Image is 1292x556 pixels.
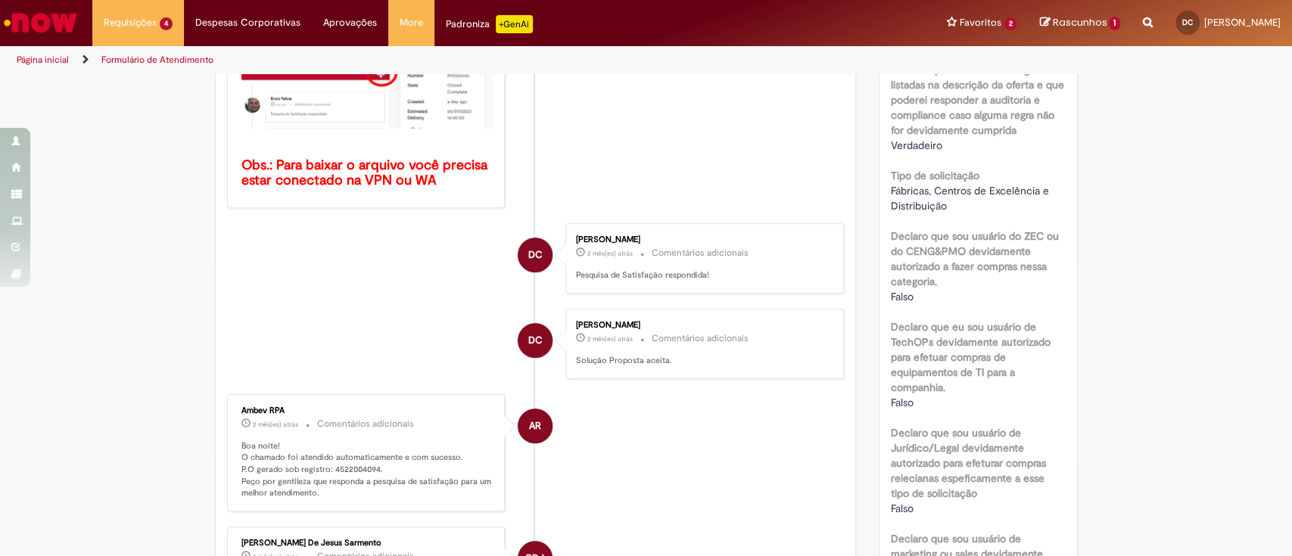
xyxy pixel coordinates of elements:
span: 2 mês(es) atrás [587,249,633,258]
span: [PERSON_NAME] [1204,16,1281,29]
div: Padroniza [446,15,533,33]
p: Boa noite! O chamado foi atendido automaticamente e com sucesso. P.O gerado sob registro: 4522004... [241,440,493,500]
time: 07/07/2025 10:01:42 [587,334,633,343]
div: [PERSON_NAME] [576,321,828,330]
p: Solução Proposta aceita. [576,355,828,367]
b: Declaro que li e aceito as regras listadas na descrição da oferta e que poderei responder a audit... [891,63,1064,137]
small: Comentários adicionais [317,418,414,430]
span: DC [528,322,543,359]
p: +GenAi [496,15,533,33]
span: Aprovações [323,15,377,30]
span: Favoritos [960,15,1001,30]
div: Danielle Martins Caetano [518,323,553,358]
b: Tipo de solicitação [891,169,979,182]
b: Declaro que sou usuário do ZEC ou do CENG&PMO devidamente autorizado a fazer compras nessa catego... [891,229,1059,288]
span: DC [1182,17,1193,27]
a: Rascunhos [1039,16,1120,30]
div: Danielle Martins Caetano [518,238,553,272]
time: 03/07/2025 18:28:12 [253,420,298,429]
ul: Trilhas de página [11,46,850,74]
span: AR [529,408,541,444]
p: Pesquisa de Satisfação respondida! [576,269,828,281]
div: Ambev RPA [241,406,493,415]
div: [PERSON_NAME] De Jesus Sarmento [241,539,493,548]
span: 2 [1004,17,1017,30]
span: 2 mês(es) atrás [587,334,633,343]
small: Comentários adicionais [652,247,749,259]
span: Falso [891,502,914,515]
b: Obs.: Para baixar o arquivo você precisa estar conectado na VPN ou WA [241,157,491,189]
small: Comentários adicionais [652,332,749,345]
span: 4 [160,17,173,30]
a: Página inicial [17,54,69,66]
div: [PERSON_NAME] [576,235,828,244]
span: Verdadeiro [891,138,942,152]
a: Formulário de Atendimento [101,54,213,66]
div: Ambev RPA [518,408,553,443]
span: Falso [891,396,914,409]
span: DC [528,237,543,273]
b: Declaro que eu sou usuário de TechOPs devidamente autorizado para efetuar compras de equipamentos... [891,320,1051,394]
span: 2 mês(es) atrás [253,420,298,429]
span: More [400,15,423,30]
span: Falso [891,290,914,303]
span: Requisições [104,15,157,30]
b: Declaro que sou usuário de Jurídico/Legal devidamente autorizado para efeturar compras relecianas... [891,426,1046,500]
span: Rascunhos [1052,15,1107,30]
time: 07/07/2025 10:02:05 [587,249,633,258]
img: ServiceNow [2,8,79,38]
span: Despesas Corporativas [195,15,300,30]
span: 1 [1109,17,1120,30]
span: Fábricas, Centros de Excelência e Distribuição [891,184,1052,213]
